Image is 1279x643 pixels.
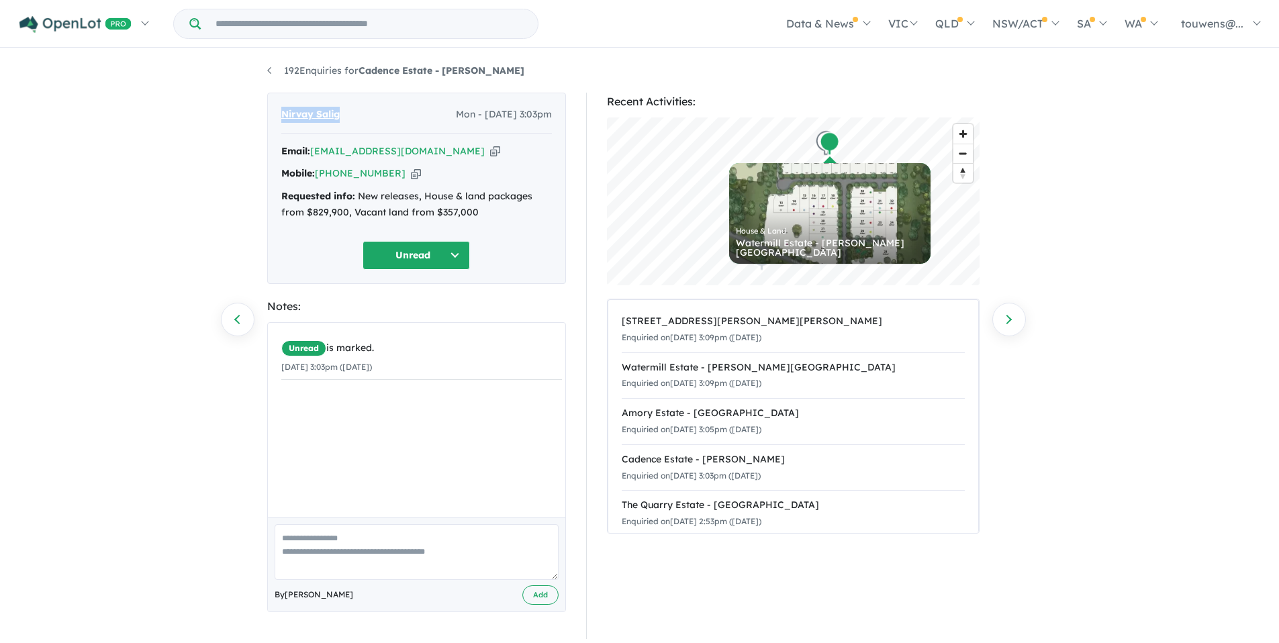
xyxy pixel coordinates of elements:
[622,497,965,513] div: The Quarry Estate - [GEOGRAPHIC_DATA]
[622,332,761,342] small: Enquiried on [DATE] 3:09pm ([DATE])
[607,93,980,111] div: Recent Activities:
[622,405,965,422] div: Amory Estate - [GEOGRAPHIC_DATA]
[622,424,761,434] small: Enquiried on [DATE] 3:05pm ([DATE])
[729,163,931,264] a: House & Land Watermill Estate - [PERSON_NAME][GEOGRAPHIC_DATA]
[816,131,836,156] div: Map marker
[622,398,965,445] a: Amory Estate - [GEOGRAPHIC_DATA]Enquiried on[DATE] 3:05pm ([DATE])
[275,588,353,601] span: By [PERSON_NAME]
[622,352,965,399] a: Watermill Estate - [PERSON_NAME][GEOGRAPHIC_DATA]Enquiried on[DATE] 3:09pm ([DATE])
[622,378,761,388] small: Enquiried on [DATE] 3:09pm ([DATE])
[281,190,355,202] strong: Requested info:
[953,163,973,183] button: Reset bearing to north
[411,166,421,181] button: Copy
[522,585,559,605] button: Add
[281,340,562,356] div: is marked.
[315,167,406,179] a: [PHONE_NUMBER]
[19,16,132,33] img: Openlot PRO Logo White
[490,144,500,158] button: Copy
[363,241,470,270] button: Unread
[736,238,924,257] div: Watermill Estate - [PERSON_NAME][GEOGRAPHIC_DATA]
[281,189,552,221] div: New releases, House & land packages from $829,900, Vacant land from $357,000
[736,228,924,235] div: House & Land
[622,313,965,330] div: [STREET_ADDRESS][PERSON_NAME][PERSON_NAME]
[281,362,372,372] small: [DATE] 3:03pm ([DATE])
[622,360,965,376] div: Watermill Estate - [PERSON_NAME][GEOGRAPHIC_DATA]
[953,144,973,163] button: Zoom out
[819,132,839,156] div: Map marker
[281,167,315,179] strong: Mobile:
[456,107,552,123] span: Mon - [DATE] 3:03pm
[203,9,535,38] input: Try estate name, suburb, builder or developer
[1181,17,1243,30] span: touwens@...
[281,145,310,157] strong: Email:
[622,444,965,491] a: Cadence Estate - [PERSON_NAME]Enquiried on[DATE] 3:03pm ([DATE])
[622,516,761,526] small: Enquiried on [DATE] 2:53pm ([DATE])
[359,64,524,77] strong: Cadence Estate - [PERSON_NAME]
[953,124,973,144] button: Zoom in
[622,452,965,468] div: Cadence Estate - [PERSON_NAME]
[267,297,566,315] div: Notes:
[622,471,761,481] small: Enquiried on [DATE] 3:03pm ([DATE])
[607,117,980,285] canvas: Map
[281,340,326,356] span: Unread
[267,64,524,77] a: 192Enquiries forCadence Estate - [PERSON_NAME]
[281,107,340,123] span: Nirvay Salig
[622,307,965,353] a: [STREET_ADDRESS][PERSON_NAME][PERSON_NAME]Enquiried on[DATE] 3:09pm ([DATE])
[267,63,1012,79] nav: breadcrumb
[622,490,965,537] a: The Quarry Estate - [GEOGRAPHIC_DATA]Enquiried on[DATE] 2:53pm ([DATE])
[310,145,485,157] a: [EMAIL_ADDRESS][DOMAIN_NAME]
[953,164,973,183] span: Reset bearing to north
